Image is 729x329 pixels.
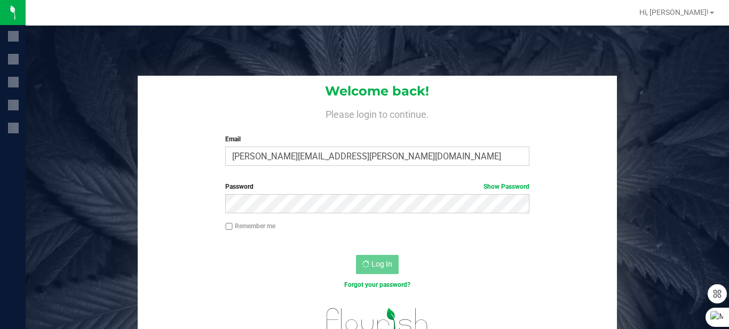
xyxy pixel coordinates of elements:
label: Email [225,134,529,144]
label: Remember me [225,221,275,231]
a: Show Password [484,183,529,190]
span: Log In [371,260,392,268]
h4: Please login to continue. [138,107,617,119]
input: Remember me [225,223,233,230]
button: Log In [356,255,399,274]
span: Password [225,183,253,190]
a: Forgot your password? [344,281,410,288]
span: Hi, [PERSON_NAME]! [639,8,709,17]
h1: Welcome back! [138,84,617,98]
